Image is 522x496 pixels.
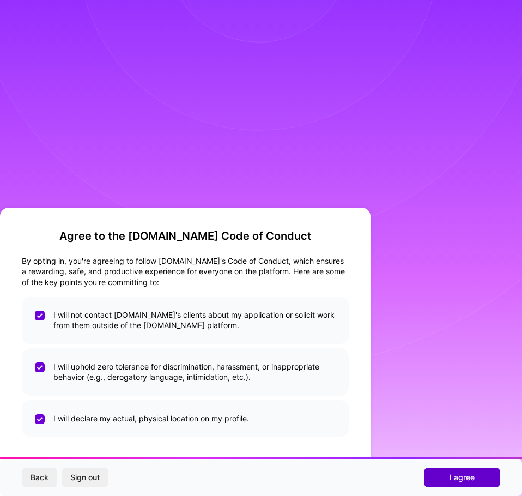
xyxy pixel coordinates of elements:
[22,256,349,288] div: By opting in, you're agreeing to follow [DOMAIN_NAME]'s Code of Conduct, which ensures a rewardin...
[22,400,349,437] li: I will declare my actual, physical location on my profile.
[22,297,349,344] li: I will not contact [DOMAIN_NAME]'s clients about my application or solicit work from them outside...
[22,229,349,243] h2: Agree to the [DOMAIN_NAME] Code of Conduct
[62,468,108,487] button: Sign out
[450,472,475,483] span: I agree
[22,348,349,396] li: I will uphold zero tolerance for discrimination, harassment, or inappropriate behavior (e.g., der...
[424,468,500,487] button: I agree
[70,472,100,483] span: Sign out
[22,468,57,487] button: Back
[31,472,48,483] span: Back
